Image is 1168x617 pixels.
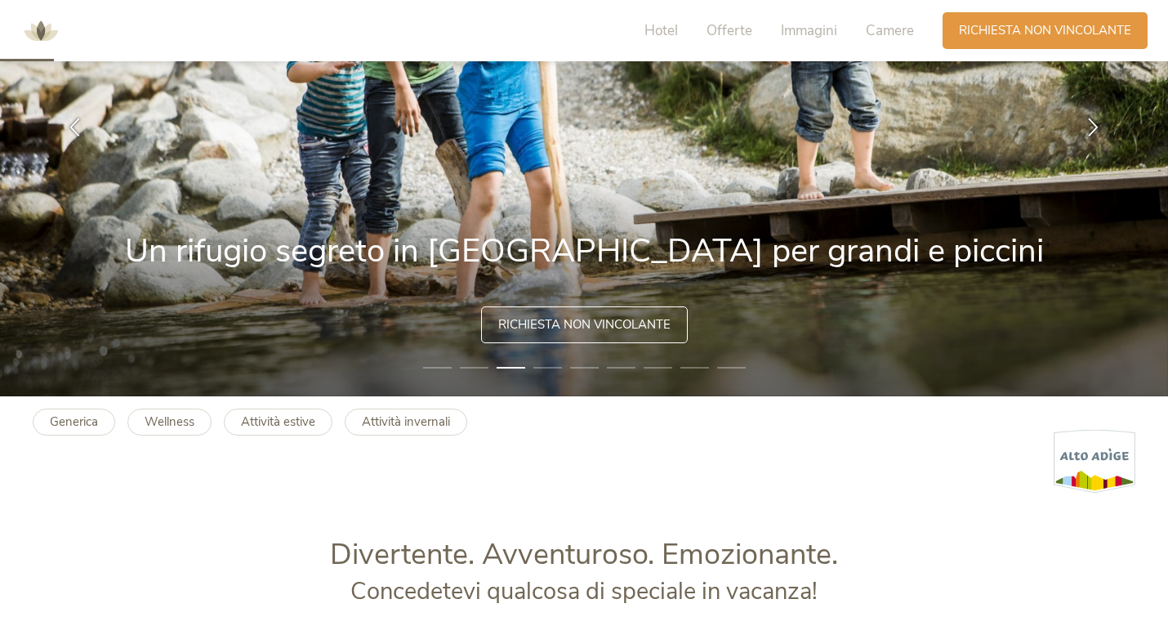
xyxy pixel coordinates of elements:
b: Attività invernali [362,414,450,430]
img: Alto Adige [1054,429,1135,494]
span: Richiesta non vincolante [959,22,1131,39]
span: Hotel [644,21,678,40]
img: AMONTI & LUNARIS Wellnessresort [16,7,65,56]
a: AMONTI & LUNARIS Wellnessresort [16,25,65,36]
span: Richiesta non vincolante [498,316,671,333]
span: Immagini [781,21,837,40]
b: Generica [50,414,98,430]
a: Wellness [127,409,212,436]
b: Wellness [145,414,194,430]
span: Offerte [707,21,752,40]
a: Attività invernali [345,409,467,436]
a: Attività estive [224,409,332,436]
a: Generica [33,409,115,436]
span: Divertente. Avventuroso. Emozionante. [330,534,838,575]
span: Concedetevi qualcosa di speciale in vacanza! [350,575,818,607]
span: Camere [866,21,914,40]
b: Attività estive [241,414,315,430]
